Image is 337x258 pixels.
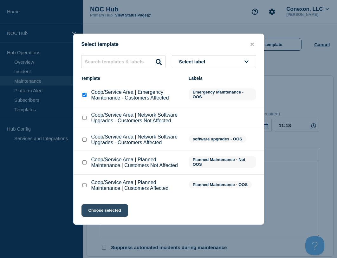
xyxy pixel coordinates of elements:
[189,88,256,100] span: Emergency Maintenance - OOS
[82,93,87,97] input: Coop/Service Area | Emergency Maintenance - Customers Affected checkbox
[81,76,182,81] div: Template
[91,180,182,191] p: Coop/Service Area | Planned Maintenance | Customers Affected
[189,76,256,81] div: Labels
[249,42,256,48] button: close button
[179,59,208,64] span: Select label
[189,156,256,168] span: Planned Maintenance - Not OOS
[81,55,165,68] input: Search templates & labels
[172,55,256,68] button: Select label
[91,134,182,145] p: Coop/Service Area | Network Software Upgrades - Customers Affected
[82,138,87,142] input: Coop/Service Area | Network Software Upgrades - Customers Affected checkbox
[189,181,252,188] span: Planned Maintenance - OOS
[74,42,264,48] div: Select template
[82,116,87,120] input: Coop/Service Area | Network Software Upgrades - Customers Not Affected checkbox
[82,160,87,164] input: Coop/Service Area | Planned Maintenance | Customers Not Affected checkbox
[189,135,246,143] span: software upgrades - OOS
[81,204,128,217] button: Choose selected
[82,183,87,187] input: Coop/Service Area | Planned Maintenance | Customers Affected checkbox
[91,89,182,101] p: Coop/Service Area | Emergency Maintenance - Customers Affected
[91,112,182,124] p: Coop/Service Area | Network Software Upgrades - Customers Not Affected
[91,157,182,168] p: Coop/Service Area | Planned Maintenance | Customers Not Affected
